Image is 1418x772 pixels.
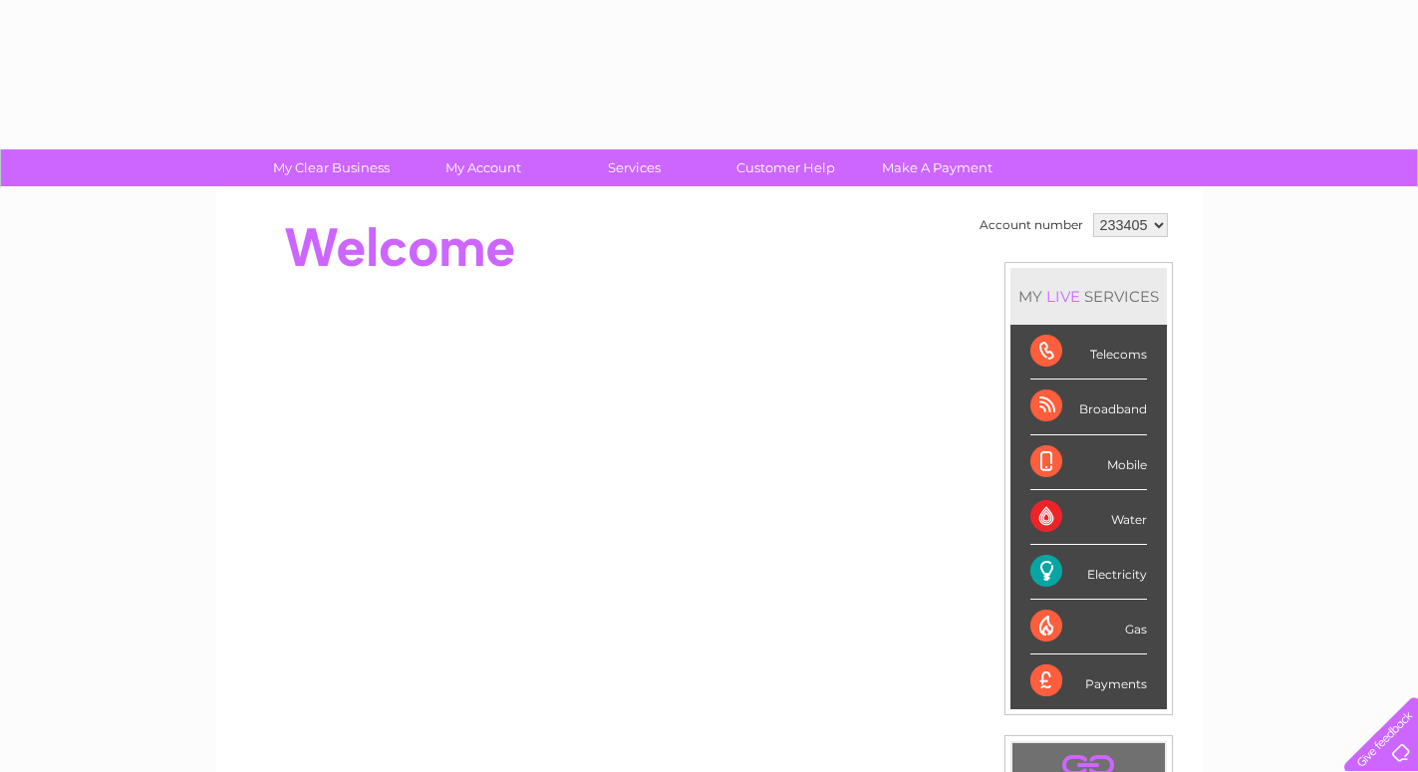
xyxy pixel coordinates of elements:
[1030,545,1147,600] div: Electricity
[1030,435,1147,490] div: Mobile
[704,149,868,186] a: Customer Help
[1042,287,1084,306] div: LIVE
[1030,380,1147,434] div: Broadband
[552,149,716,186] a: Services
[1010,268,1167,325] div: MY SERVICES
[1030,600,1147,654] div: Gas
[1030,490,1147,545] div: Water
[401,149,565,186] a: My Account
[1030,654,1147,708] div: Payments
[855,149,1019,186] a: Make A Payment
[975,208,1088,242] td: Account number
[249,149,414,186] a: My Clear Business
[1030,325,1147,380] div: Telecoms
